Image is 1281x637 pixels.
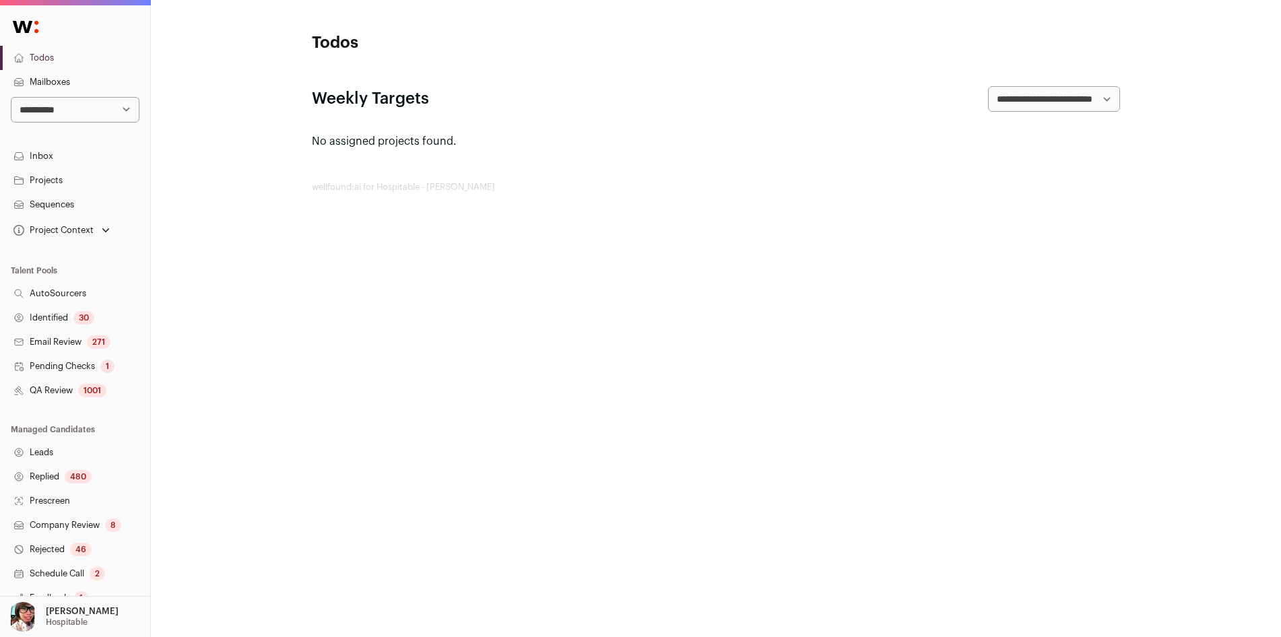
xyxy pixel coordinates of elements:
div: Project Context [11,225,94,236]
div: 1 [100,360,114,373]
p: [PERSON_NAME] [46,606,119,617]
div: 1001 [78,384,106,397]
footer: wellfound:ai for Hospitable - [PERSON_NAME] [312,182,1120,193]
p: Hospitable [46,617,88,628]
h2: Weekly Targets [312,88,429,110]
button: Open dropdown [11,221,112,240]
p: No assigned projects found. [312,133,1120,149]
img: Wellfound [5,13,46,40]
img: 14759586-medium_jpg [8,602,38,632]
button: Open dropdown [5,602,121,632]
div: 2 [90,567,105,580]
div: 8 [105,518,121,532]
div: 1 [74,591,88,605]
div: 271 [87,335,110,349]
div: 30 [73,311,94,325]
div: 480 [65,470,92,483]
div: 46 [70,543,92,556]
h1: Todos [312,32,581,54]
